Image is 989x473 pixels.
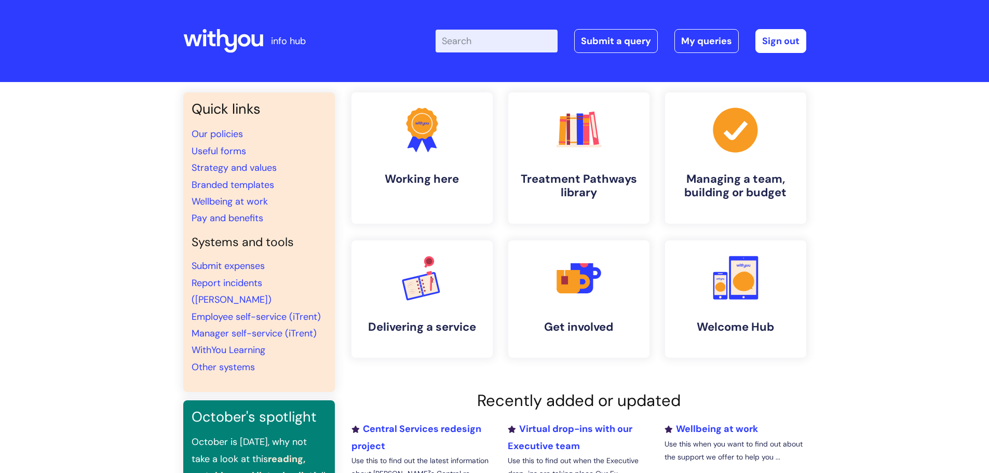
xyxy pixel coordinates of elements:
[192,361,255,373] a: Other systems
[517,320,641,334] h4: Get involved
[665,92,806,224] a: Managing a team, building or budget
[192,277,272,306] a: Report incidents ([PERSON_NAME])
[192,101,327,117] h3: Quick links
[674,29,739,53] a: My queries
[517,172,641,200] h4: Treatment Pathways library
[665,438,806,464] p: Use this when you want to find out about the support we offer to help you ...
[192,409,327,425] h3: October's spotlight
[192,195,268,208] a: Wellbeing at work
[673,172,798,200] h4: Managing a team, building or budget
[673,320,798,334] h4: Welcome Hub
[436,29,806,53] div: | -
[508,240,649,358] a: Get involved
[755,29,806,53] a: Sign out
[508,92,649,224] a: Treatment Pathways library
[665,423,758,435] a: Wellbeing at work
[192,179,274,191] a: Branded templates
[665,240,806,358] a: Welcome Hub
[192,260,265,272] a: Submit expenses
[192,344,265,356] a: WithYou Learning
[351,240,493,358] a: Delivering a service
[192,327,317,340] a: Manager self-service (iTrent)
[192,212,263,224] a: Pay and benefits
[574,29,658,53] a: Submit a query
[192,145,246,157] a: Useful forms
[351,423,481,452] a: Central Services redesign project
[436,30,558,52] input: Search
[351,391,806,410] h2: Recently added or updated
[508,423,632,452] a: Virtual drop-ins with our Executive team
[360,172,484,186] h4: Working here
[271,33,306,49] p: info hub
[351,92,493,224] a: Working here
[192,128,243,140] a: Our policies
[360,320,484,334] h4: Delivering a service
[192,310,321,323] a: Employee self-service (iTrent)
[192,235,327,250] h4: Systems and tools
[192,161,277,174] a: Strategy and values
